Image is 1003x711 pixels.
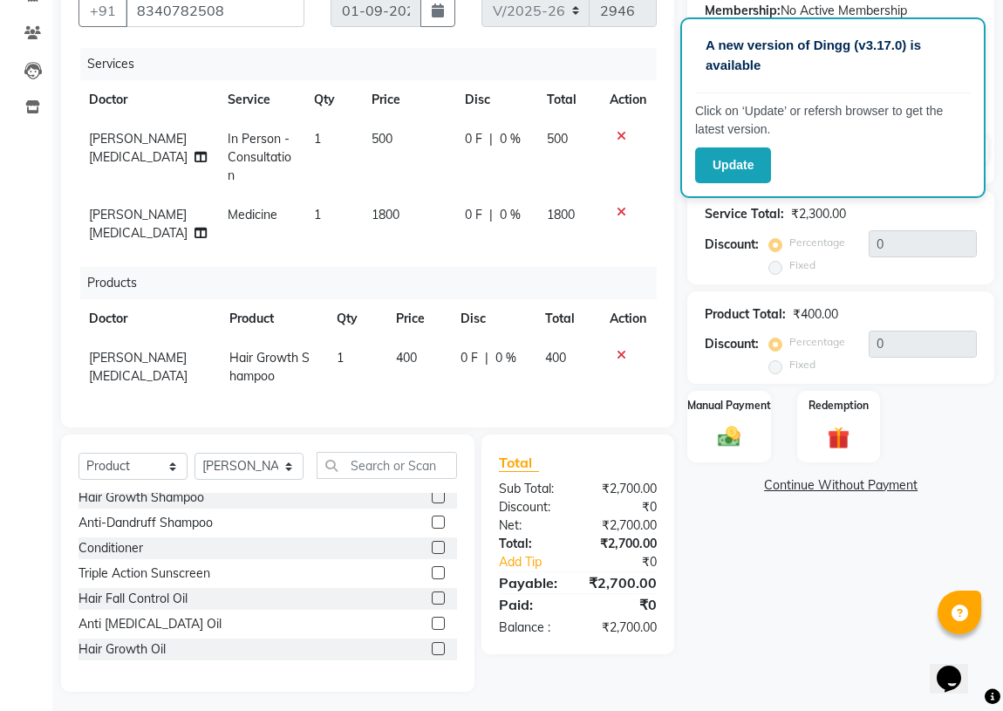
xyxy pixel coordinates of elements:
div: Product Total: [705,305,786,324]
span: 1800 [372,207,399,222]
span: 1 [337,350,344,366]
span: | [485,349,488,367]
span: 0 F [465,206,482,224]
th: Total [535,299,599,338]
div: Hair Growth Shampoo [78,489,204,507]
th: Doctor [78,80,217,120]
div: Paid: [486,594,578,615]
div: Balance : [486,619,578,637]
div: Discount: [705,335,759,353]
span: Total [499,454,539,472]
div: ₹0 [578,594,671,615]
div: ₹2,700.00 [578,619,671,637]
div: ₹2,700.00 [578,480,671,498]
th: Qty [304,80,361,120]
label: Fixed [789,257,815,273]
div: Triple Action Sunscreen [78,564,210,583]
div: Hair Fall Control Oil [78,590,188,608]
div: Anti-Dandruff Shampoo [78,514,213,532]
span: [PERSON_NAME][MEDICAL_DATA] [89,350,188,384]
th: Product [219,299,326,338]
div: ₹400.00 [793,305,838,324]
span: Medicine [228,207,277,222]
th: Action [599,80,657,120]
a: Add Tip [486,553,593,571]
div: ₹2,700.00 [576,572,670,593]
div: Payable: [486,572,576,593]
label: Redemption [809,398,869,414]
input: Search or Scan [317,452,457,479]
div: Service Total: [705,205,784,223]
img: _cash.svg [711,424,747,449]
span: 400 [545,350,566,366]
div: Net: [486,516,578,535]
span: 0 F [465,130,482,148]
div: Discount: [705,236,759,254]
span: 0 % [495,349,516,367]
span: 1800 [547,207,575,222]
div: Services [80,48,670,80]
th: Total [536,80,600,120]
div: ₹2,700.00 [578,535,671,553]
span: 1 [314,131,321,147]
div: Sub Total: [486,480,578,498]
div: Hair Growth Oil [78,640,166,659]
label: Manual Payment [687,398,771,414]
div: ₹2,700.00 [578,516,671,535]
div: Conditioner [78,539,143,557]
div: Anti [MEDICAL_DATA] Oil [78,615,222,633]
span: 0 F [461,349,478,367]
span: 500 [547,131,568,147]
span: 0 % [500,206,521,224]
a: Continue Without Payment [691,476,991,495]
span: 400 [396,350,417,366]
div: ₹0 [593,553,670,571]
iframe: chat widget [930,641,986,694]
label: Fixed [789,357,815,373]
th: Disc [454,80,536,120]
p: A new version of Dingg (v3.17.0) is available [706,36,960,75]
div: Discount: [486,498,578,516]
th: Disc [450,299,535,338]
span: [PERSON_NAME][MEDICAL_DATA] [89,131,188,165]
span: In Person - Consultation [228,131,291,183]
th: Qty [326,299,386,338]
th: Price [361,80,454,120]
th: Service [217,80,304,120]
button: Update [695,147,771,183]
div: ₹0 [578,498,671,516]
span: Hair Growth Shampoo [229,350,310,384]
div: Membership: [705,2,781,20]
span: | [489,206,493,224]
div: Total: [486,535,578,553]
div: ₹2,300.00 [791,205,846,223]
th: Action [599,299,657,338]
div: No Active Membership [705,2,977,20]
div: Products [80,267,670,299]
span: 0 % [500,130,521,148]
span: 1 [314,207,321,222]
label: Percentage [789,334,845,350]
p: Click on ‘Update’ or refersh browser to get the latest version. [695,102,971,139]
img: _gift.svg [821,424,857,452]
span: | [489,130,493,148]
div: Day Care Cream [78,666,172,684]
th: Doctor [78,299,219,338]
label: Percentage [789,235,845,250]
span: [PERSON_NAME][MEDICAL_DATA] [89,207,188,241]
span: 500 [372,131,392,147]
th: Price [386,299,450,338]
